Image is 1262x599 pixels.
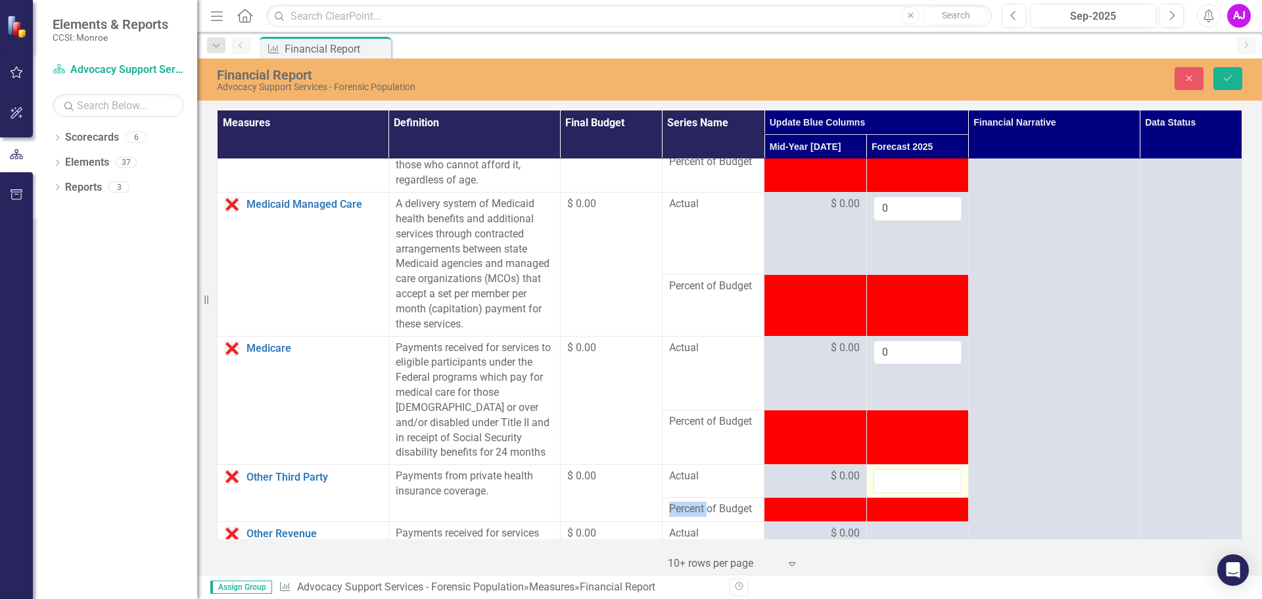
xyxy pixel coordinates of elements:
[669,502,757,517] span: Percent of Budget
[669,197,757,212] span: Actual
[831,341,860,356] span: $ 0.00
[224,197,240,212] img: Data Error
[246,471,382,483] a: Other Third Party
[1217,554,1249,586] div: Open Intercom Messenger
[567,341,596,354] span: $ 0.00
[1035,9,1152,24] div: Sep-2025
[266,5,992,28] input: Search ClearPoint...
[396,341,553,461] div: Payments received for services to eligible participants under the Federal programs which pay for ...
[65,130,119,145] a: Scorecards
[217,82,792,92] div: Advocacy Support Services - Forensic Population
[1030,4,1156,28] button: Sep-2025
[126,132,147,143] div: 6
[224,526,240,542] img: Data Error
[53,94,184,117] input: Search Below...
[65,155,109,170] a: Elements
[285,41,388,57] div: Financial Report
[669,469,757,484] span: Actual
[53,32,168,43] small: CCSI: Monroe
[224,469,240,485] img: Data Error
[224,341,240,356] img: Data Error
[217,68,792,82] div: Financial Report
[297,581,524,593] a: Advocacy Support Services - Forensic Population
[669,414,757,429] span: Percent of Budget
[669,155,757,170] span: Percent of Budget
[567,469,596,482] span: $ 0.00
[65,180,102,195] a: Reports
[7,15,30,38] img: ClearPoint Strategy
[567,197,596,210] span: $ 0.00
[942,10,970,20] span: Search
[108,181,129,193] div: 3
[831,526,860,541] span: $ 0.00
[396,526,553,571] div: Payments received for services from other sources not listed including grants and third parties.
[831,197,860,212] span: $ 0.00
[53,62,184,78] a: Advocacy Support Services - Forensic Population
[53,16,168,32] span: Elements & Reports
[210,581,272,594] span: Assign Group
[279,580,720,595] div: » »
[669,279,757,294] span: Percent of Budget
[116,157,137,168] div: 37
[246,343,382,354] a: Medicare
[396,197,553,332] div: A delivery system of Medicaid health benefits and additional services through contracted arrangem...
[396,469,553,499] div: Payments from private health insurance coverage.
[669,526,757,541] span: Actual
[567,527,596,539] span: $ 0.00
[831,469,860,484] span: $ 0.00
[923,7,989,25] button: Search
[246,528,382,540] a: Other Revenue
[529,581,574,593] a: Measures
[1227,4,1251,28] button: AJ
[669,341,757,356] span: Actual
[580,581,655,593] div: Financial Report
[246,199,382,210] a: Medicaid Managed Care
